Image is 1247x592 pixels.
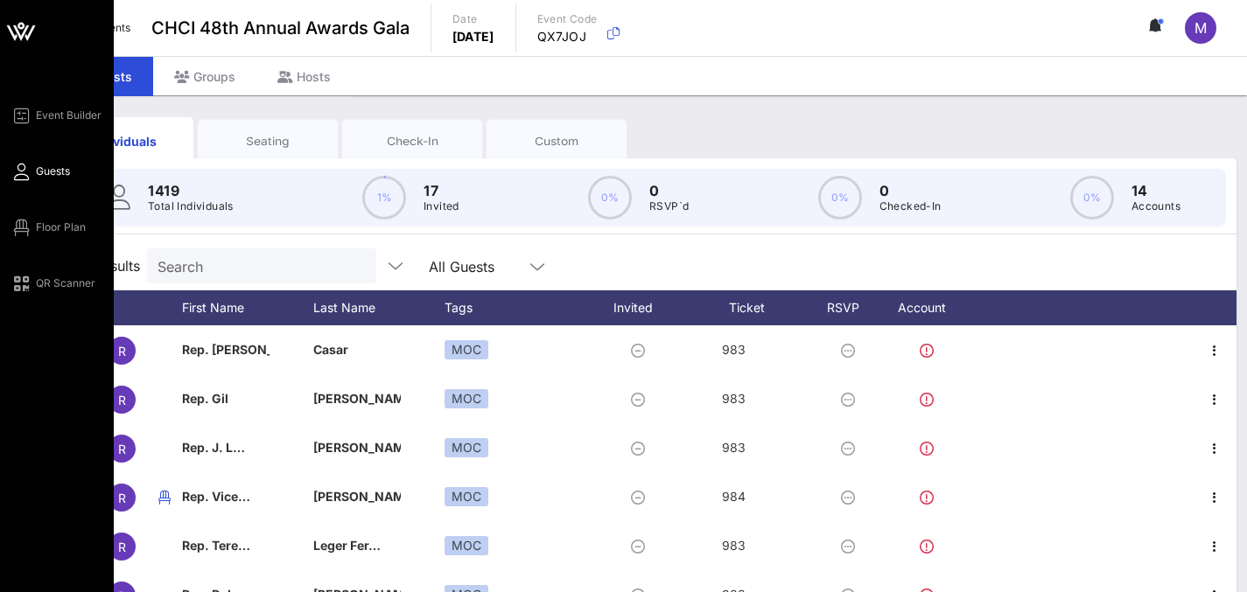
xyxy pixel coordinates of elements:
[256,57,352,96] div: Hosts
[593,290,690,325] div: Invited
[118,393,126,407] span: R
[424,180,459,201] p: 17
[151,15,410,41] span: CHCI 48th Annual Awards Gala
[182,521,270,570] p: Rep. Tere…
[445,536,488,555] div: MOC
[36,275,95,291] span: QR Scanner
[118,344,126,359] span: R
[11,161,70,182] a: Guests
[36,164,70,179] span: Guests
[118,540,126,554] span: R
[36,219,86,235] span: Floor Plan
[722,440,746,455] span: 983
[649,180,689,201] p: 0
[313,472,401,521] p: [PERSON_NAME]
[879,180,942,201] p: 0
[11,105,102,126] a: Event Builder
[313,290,445,325] div: Last Name
[722,489,746,504] span: 984
[118,442,126,456] span: R
[537,28,598,45] p: QX7JOJ
[1185,12,1216,44] div: m
[445,487,488,506] div: MOC
[1131,180,1180,201] p: 14
[11,273,95,294] a: QR Scanner
[67,132,180,150] div: Individuals
[148,180,234,201] p: 1419
[36,108,102,123] span: Event Builder
[355,133,469,150] div: Check-In
[722,391,746,406] span: 983
[148,198,234,215] p: Total Individuals
[452,28,494,45] p: [DATE]
[182,290,313,325] div: First Name
[313,423,401,472] p: [PERSON_NAME]
[313,521,401,570] p: Leger Fer…
[722,342,746,357] span: 983
[821,290,882,325] div: RSVP
[690,290,821,325] div: Ticket
[500,133,613,150] div: Custom
[418,248,558,283] div: All Guests
[452,10,494,28] p: Date
[537,10,598,28] p: Event Code
[153,57,256,96] div: Groups
[182,423,270,472] p: Rep. J. L…
[1194,19,1207,37] span: m
[445,340,488,359] div: MOC
[429,259,494,275] div: All Guests
[649,198,689,215] p: RSVP`d
[445,438,488,457] div: MOC
[879,198,942,215] p: Checked-In
[424,198,459,215] p: Invited
[445,290,593,325] div: Tags
[211,133,325,150] div: Seating
[118,491,126,505] span: R
[182,472,270,521] p: Rep. Vice…
[882,290,978,325] div: Account
[182,325,270,374] p: Rep. [PERSON_NAME]
[722,538,746,553] span: 983
[313,325,401,374] p: Casar
[313,374,401,423] p: [PERSON_NAME]
[445,389,488,408] div: MOC
[1131,198,1180,215] p: Accounts
[182,374,270,423] p: Rep. Gil
[11,217,86,238] a: Floor Plan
